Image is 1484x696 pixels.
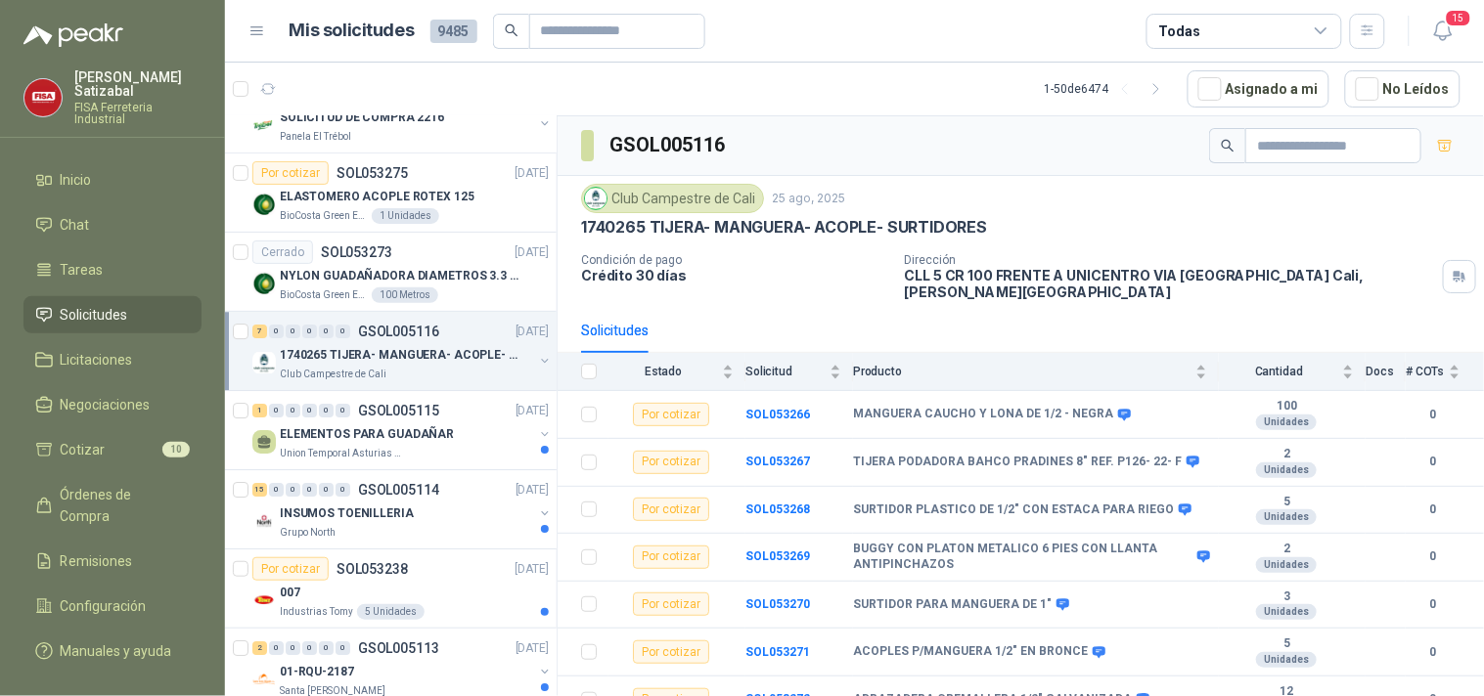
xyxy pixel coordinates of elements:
[280,446,403,461] p: Union Temporal Asturias Hogares Felices
[23,543,202,580] a: Remisiones
[252,509,276,533] img: Company Logo
[23,296,202,333] a: Solicitudes
[61,349,133,370] span: Licitaciones
[61,640,172,662] span: Manuales y ayuda
[1256,414,1317,430] div: Unidades
[1406,365,1445,378] span: # COTs
[280,584,300,602] p: 007
[1219,542,1354,557] b: 2
[61,484,183,527] span: Órdenes de Compra
[1219,365,1338,378] span: Cantidad
[280,525,336,541] p: Grupo North
[280,188,474,206] p: ELASTOMERO ACOPLE ROTEX 125
[1406,500,1461,519] b: 0
[280,604,353,620] p: Industrias Tomy
[516,639,549,658] p: [DATE]
[358,641,439,655] p: GSOL005113
[269,404,284,417] div: 0
[853,597,1052,613] b: SURTIDOR PARA MANGUERA DE 1"
[358,483,439,497] p: GSOL005114
[319,483,334,497] div: 0
[516,243,549,262] p: [DATE]
[1219,399,1354,414] b: 100
[302,325,317,338] div: 0
[633,451,709,474] div: Por cotizar
[853,455,1182,470] b: TIJERA PODADORA BAHCO PRADINES 8" REF. P126- 22- F
[280,109,444,127] p: SOLICITUD DE COMPRA 2216
[357,604,425,620] div: 5 Unidades
[23,206,202,243] a: Chat
[905,267,1435,300] p: CLL 5 CR 100 FRENTE A UNICENTRO VIA [GEOGRAPHIC_DATA] Cali , [PERSON_NAME][GEOGRAPHIC_DATA]
[1425,14,1461,49] button: 15
[1406,406,1461,424] b: 0
[252,588,276,612] img: Company Logo
[853,542,1192,572] b: BUGGY CON PLATON METALICO 6 PIES CON LLANTA ANTIPINCHAZOS
[319,641,334,655] div: 0
[581,217,987,238] p: 1740265 TIJERA- MANGUERA- ACOPLE- SURTIDORES
[1256,557,1317,573] div: Unidades
[61,595,147,617] span: Configuración
[61,259,104,281] span: Tareas
[23,341,202,378] a: Licitaciones
[23,431,202,468] a: Cotizar10
[633,403,709,426] div: Por cotizar
[252,351,276,374] img: Company Logo
[1219,353,1366,391] th: Cantidad
[252,641,267,655] div: 2
[853,502,1174,518] b: SURTIDOR PLASTICO DE 1/2" CON ESTACA PARA RIEGO
[905,253,1435,267] p: Dirección
[286,483,300,497] div: 0
[252,404,267,417] div: 1
[516,481,549,500] p: [DATE]
[853,407,1113,422] b: MANGUERA CAUCHO Y LONA DE 1/2 - NEGRA
[337,562,408,576] p: SOL053238
[61,439,106,460] span: Cotizar
[1219,589,1354,605] b: 3
[1256,509,1317,525] div: Unidades
[1366,353,1406,391] th: Docs
[23,161,202,198] a: Inicio
[336,483,350,497] div: 0
[745,455,810,468] a: SOL053267
[23,23,123,47] img: Logo peakr
[225,153,557,233] a: Por cotizarSOL053275[DATE] Company LogoELASTOMERO ACOPLE ROTEX 125BioCosta Green Energy S.A.S1 Un...
[23,632,202,670] a: Manuales y ayuda
[1445,9,1472,27] span: 15
[269,483,284,497] div: 0
[581,320,649,341] div: Solicitudes
[608,365,718,378] span: Estado
[372,287,438,303] div: 100 Metros
[1256,604,1317,620] div: Unidades
[1256,462,1317,478] div: Unidades
[516,402,549,420] p: [DATE]
[745,549,810,563] a: SOL053269
[516,560,549,579] p: [DATE]
[286,404,300,417] div: 0
[319,404,334,417] div: 0
[302,483,317,497] div: 0
[252,668,276,691] img: Company Logo
[1219,447,1354,462] b: 2
[252,161,329,185] div: Por cotizar
[319,325,334,338] div: 0
[280,367,386,382] p: Club Campestre de Cali
[853,353,1219,391] th: Producto
[358,404,439,417] p: GSOL005115
[252,240,313,264] div: Cerrado
[252,478,553,541] a: 15 0 0 0 0 0 GSOL005114[DATE] Company LogoINSUMOS TOENILLERIAGrupo North
[252,113,276,137] img: Company Logo
[1159,21,1200,42] div: Todas
[302,404,317,417] div: 0
[74,70,202,98] p: [PERSON_NAME] Satizabal
[23,386,202,423] a: Negociaciones
[372,208,439,224] div: 1 Unidades
[337,166,408,180] p: SOL053275
[280,129,351,145] p: Panela El Trébol
[745,408,810,421] a: SOL053266
[609,130,728,160] h3: GSOL005116
[336,641,350,655] div: 0
[745,365,826,378] span: Solicitud
[1219,495,1354,510] b: 5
